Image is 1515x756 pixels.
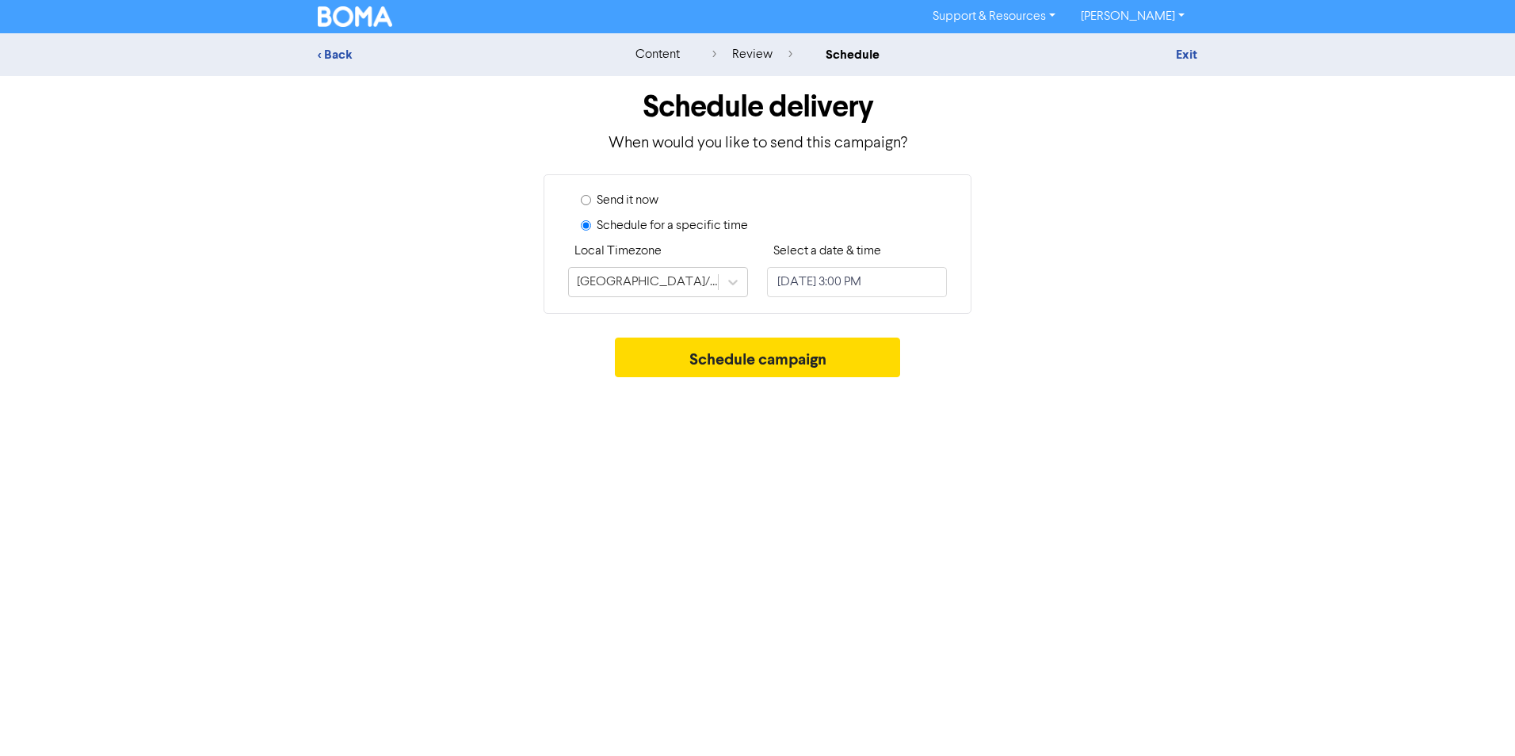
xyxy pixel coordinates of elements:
img: BOMA Logo [318,6,392,27]
a: [PERSON_NAME] [1068,4,1197,29]
div: review [712,45,792,64]
label: Send it now [597,191,658,210]
label: Select a date & time [773,242,881,261]
p: When would you like to send this campaign? [318,132,1197,155]
a: Exit [1176,47,1197,63]
h1: Schedule delivery [318,89,1197,125]
a: Support & Resources [920,4,1068,29]
div: content [635,45,680,64]
label: Schedule for a specific time [597,216,748,235]
input: Click to select a date [767,267,947,297]
button: Schedule campaign [615,338,901,377]
div: [GEOGRAPHIC_DATA]/[GEOGRAPHIC_DATA] [577,273,719,292]
div: schedule [826,45,880,64]
iframe: Chat Widget [1436,680,1515,756]
div: < Back [318,45,595,64]
label: Local Timezone [574,242,662,261]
